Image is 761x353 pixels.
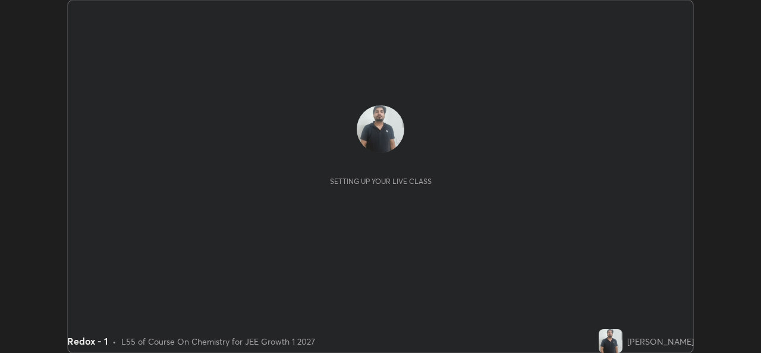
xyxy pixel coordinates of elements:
[330,177,432,186] div: Setting up your live class
[121,335,315,348] div: L55 of Course On Chemistry for JEE Growth 1 2027
[67,334,108,348] div: Redox - 1
[112,335,117,348] div: •
[357,105,404,153] img: 6636e68ff89647c5ab70384beb5cf6e4.jpg
[599,329,622,353] img: 6636e68ff89647c5ab70384beb5cf6e4.jpg
[627,335,694,348] div: [PERSON_NAME]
